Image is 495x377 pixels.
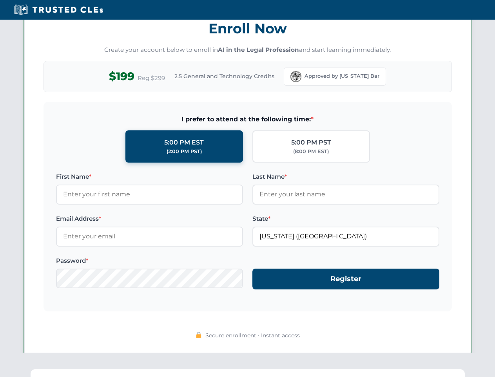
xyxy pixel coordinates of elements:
[293,148,329,156] div: (8:00 PM EST)
[56,172,243,181] label: First Name
[174,72,274,81] span: 2.5 General and Technology Credits
[290,71,301,82] img: Florida Bar
[252,185,439,204] input: Enter your last name
[56,185,243,204] input: Enter your first name
[56,227,243,246] input: Enter your email
[109,68,134,85] span: $199
[56,214,243,223] label: Email Address
[56,256,243,265] label: Password
[252,214,439,223] label: State
[305,72,379,80] span: Approved by [US_STATE] Bar
[196,332,202,338] img: 🔒
[56,114,439,124] span: I prefer to attend at the following time:
[44,46,452,55] p: Create your account below to enroll in and start learning immediately.
[164,137,204,148] div: 5:00 PM EST
[12,4,105,16] img: Trusted CLEs
[218,46,299,53] strong: AI in the Legal Profession
[252,172,439,181] label: Last Name
[252,227,439,246] input: Florida (FL)
[44,16,452,41] h3: Enroll Now
[252,269,439,289] button: Register
[205,331,300,340] span: Secure enrollment • Instant access
[138,73,165,83] span: Reg $299
[291,137,331,148] div: 5:00 PM PST
[167,148,202,156] div: (2:00 PM PST)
